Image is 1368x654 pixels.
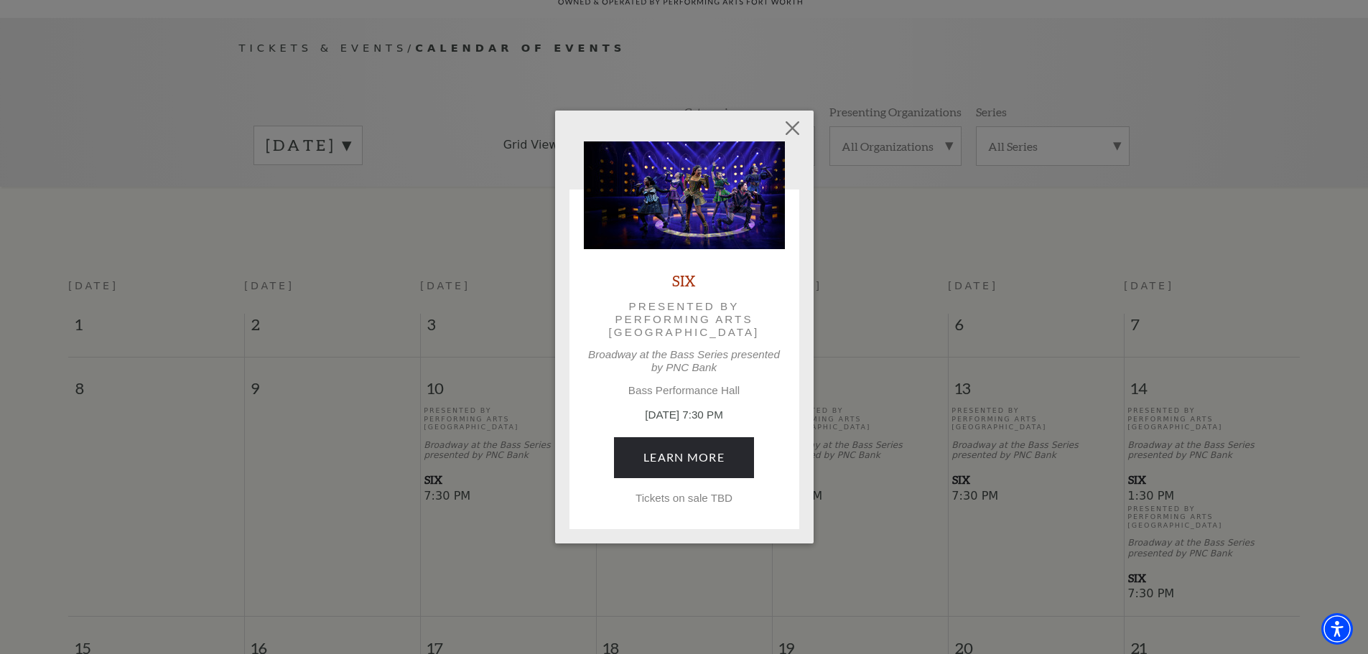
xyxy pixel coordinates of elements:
a: SIX [672,271,696,290]
img: SIX [584,141,785,249]
button: Close [778,115,806,142]
p: [DATE] 7:30 PM [584,407,785,424]
p: Broadway at the Bass Series presented by PNC Bank [584,348,785,374]
p: Presented by Performing Arts [GEOGRAPHIC_DATA] [604,300,765,340]
p: Tickets on sale TBD [584,492,785,505]
p: Bass Performance Hall [584,384,785,397]
div: Accessibility Menu [1321,613,1353,645]
a: February 10, 7:30 PM Learn More Tickets on sale TBD [614,437,754,477]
